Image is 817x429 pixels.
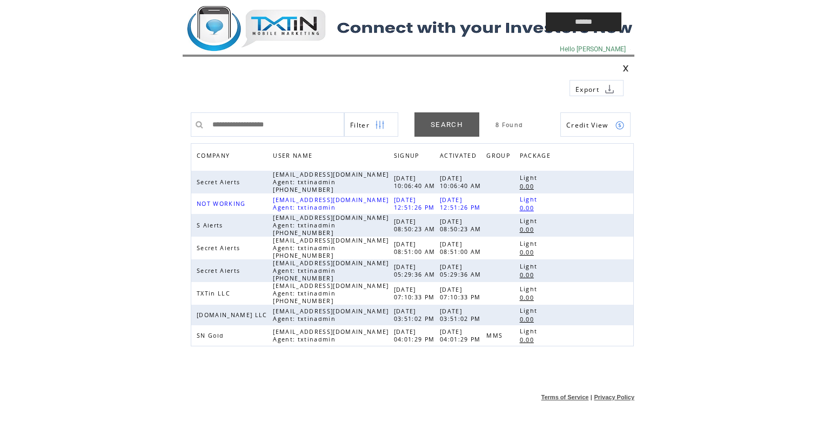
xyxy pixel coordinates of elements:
a: Credit View [560,112,631,137]
span: [DOMAIN_NAME] LLC [197,311,270,319]
span: [DATE] 07:10:33 PM [394,286,438,301]
span: [EMAIL_ADDRESS][DOMAIN_NAME] Agent: txtinadmin [PHONE_NUMBER] [273,171,389,193]
span: GROUP [486,149,513,165]
span: 8 Found [495,121,523,129]
span: SIGNUP [394,149,422,165]
a: SEARCH [414,112,479,137]
span: [DATE] 04:01:29 PM [440,328,484,343]
a: Filter [344,112,398,137]
a: 0.00 [520,182,539,191]
span: Show filters [350,120,370,130]
a: COMPANY [197,152,232,158]
span: USER NAME [273,149,315,165]
span: COMPANY [197,149,232,165]
a: 0.00 [520,203,539,212]
span: 0.00 [520,271,537,279]
span: [DATE] 04:01:29 PM [394,328,438,343]
span: 0.00 [520,294,537,301]
a: USER NAME [273,152,315,158]
span: [DATE] 12:51:26 PM [394,196,438,211]
span: [EMAIL_ADDRESS][DOMAIN_NAME] Agent: txtinadmin [273,196,389,211]
a: 0.00 [520,293,539,302]
a: 0.00 [520,270,539,279]
span: | [591,394,592,400]
span: Light [520,263,540,270]
span: MMS [486,332,505,339]
span: [DATE] 03:51:02 PM [394,307,438,323]
span: [DATE] 08:50:23 AM [440,218,484,233]
a: GROUP [486,149,515,165]
span: TXTin LLC [197,290,233,297]
span: 0.00 [520,316,537,323]
span: Show Credits View [566,120,608,130]
a: Privacy Policy [594,394,634,400]
span: Light [520,307,540,314]
a: 0.00 [520,335,539,344]
span: [DATE] 12:51:26 PM [440,196,484,211]
img: download.png [605,84,614,94]
span: 0.00 [520,336,537,344]
span: SN Gold [197,332,226,339]
span: Light [520,217,540,225]
span: PACKAGE [520,149,553,165]
a: PACKAGE [520,149,556,165]
span: [DATE] 08:51:00 AM [440,240,484,256]
span: Light [520,196,540,203]
a: 0.00 [520,247,539,257]
span: 0.00 [520,226,537,233]
span: 0.00 [520,204,537,212]
span: Secret Alerts [197,244,243,252]
a: 0.00 [520,225,539,234]
span: [EMAIL_ADDRESS][DOMAIN_NAME] Agent: txtinadmin [273,328,389,343]
span: Secret Alerts [197,267,243,274]
a: SIGNUP [394,152,422,158]
span: ACTIVATED [440,149,479,165]
span: [EMAIL_ADDRESS][DOMAIN_NAME] Agent: txtinadmin [PHONE_NUMBER] [273,282,389,305]
span: 0.00 [520,183,537,190]
span: [DATE] 03:51:02 PM [440,307,484,323]
span: S Alerts [197,222,226,229]
a: Terms of Service [541,394,589,400]
span: [DATE] 07:10:33 PM [440,286,484,301]
span: [DATE] 08:51:00 AM [394,240,438,256]
span: [EMAIL_ADDRESS][DOMAIN_NAME] Agent: txtinadmin [273,307,389,323]
img: credits.png [615,120,625,130]
span: [EMAIL_ADDRESS][DOMAIN_NAME] Agent: txtinadmin [PHONE_NUMBER] [273,214,389,237]
span: [EMAIL_ADDRESS][DOMAIN_NAME] Agent: txtinadmin [PHONE_NUMBER] [273,237,389,259]
span: Light [520,285,540,293]
span: [DATE] 10:06:40 AM [394,175,438,190]
span: [DATE] 10:06:40 AM [440,175,484,190]
span: [EMAIL_ADDRESS][DOMAIN_NAME] Agent: txtinadmin [PHONE_NUMBER] [273,259,389,282]
a: Export [570,80,624,96]
span: Hello [PERSON_NAME] [560,45,626,53]
span: 0.00 [520,249,537,256]
span: Light [520,240,540,247]
a: ACTIVATED [440,149,482,165]
span: [DATE] 05:29:36 AM [440,263,484,278]
span: Secret Alerts [197,178,243,186]
span: Light [520,174,540,182]
span: NOT WORKING [197,200,249,207]
a: 0.00 [520,314,539,324]
span: Light [520,327,540,335]
span: [DATE] 05:29:36 AM [394,263,438,278]
span: [DATE] 08:50:23 AM [394,218,438,233]
span: Export to csv file [575,85,599,94]
img: filters.png [375,113,385,137]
